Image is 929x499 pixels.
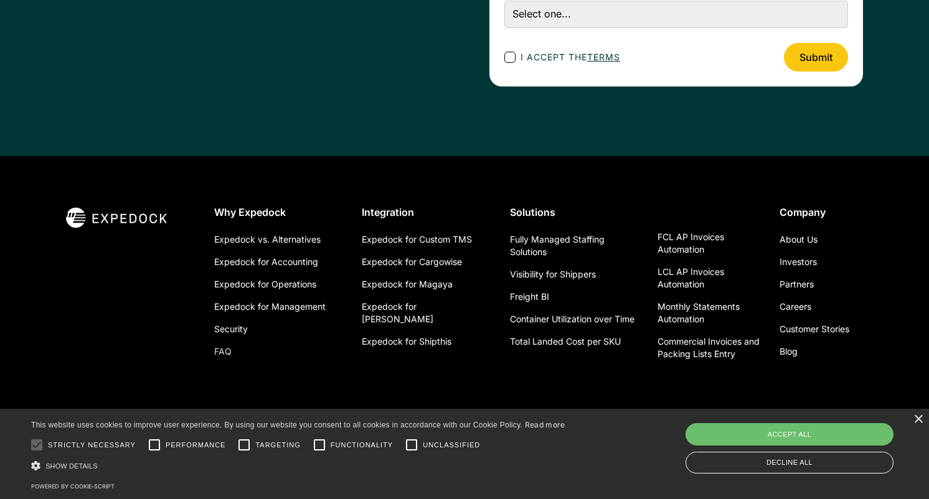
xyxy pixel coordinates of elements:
[362,273,453,296] a: Expedock for Magaya
[686,452,894,473] div: Decline all
[521,50,620,63] span: I accept the
[331,440,393,450] span: Functionality
[784,43,848,72] input: Submit
[255,440,300,450] span: Targeting
[510,206,638,218] div: Solutions
[362,228,472,251] a: Expedock for Custom TMS
[780,318,849,340] a: Customer Stories
[715,365,929,499] iframe: Chat Widget
[525,420,565,429] a: Read more
[686,423,894,445] div: Accept all
[510,330,621,353] a: Total Landed Cost per SKU
[510,263,596,286] a: Visibility for Shippers
[166,440,226,450] span: Performance
[214,340,232,363] a: FAQ
[31,483,115,490] a: Powered by cookie-script
[214,296,326,318] a: Expedock for Management
[658,226,760,261] a: FCL AP Invoices Automation
[48,440,136,450] span: Strictly necessary
[780,296,811,318] a: Careers
[510,228,638,263] a: Fully Managed Staffing Solutions
[658,296,760,330] a: Monthly Statements Automation
[45,462,98,470] span: Show details
[510,308,634,330] a: Container Utilization over Time
[423,440,480,450] span: Unclassified
[214,228,321,251] a: Expedock vs. Alternatives
[214,273,316,296] a: Expedock for Operations
[362,330,451,353] a: Expedock for Shipthis
[362,296,490,330] a: Expedock for [PERSON_NAME]
[780,273,814,296] a: Partners
[780,251,817,273] a: Investors
[214,206,342,218] div: Why Expedock
[362,251,462,273] a: Expedock for Cargowise
[362,206,490,218] div: Integration
[510,286,549,308] a: Freight BI
[214,251,318,273] a: Expedock for Accounting
[780,206,863,218] div: Company
[780,340,798,363] a: Blog
[31,459,565,472] div: Show details
[31,421,522,429] span: This website uses cookies to improve user experience. By using our website you consent to all coo...
[780,228,818,251] a: About Us
[587,52,620,62] a: terms
[214,318,248,340] a: Security
[658,261,760,296] a: LCL AP Invoices Automation
[658,330,760,365] a: Commercial Invoices and Packing Lists Entry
